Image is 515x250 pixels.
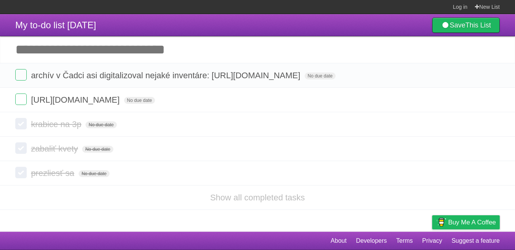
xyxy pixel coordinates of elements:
[452,234,500,248] a: Suggest a feature
[86,121,116,128] span: No due date
[82,146,113,153] span: No due date
[432,18,500,33] a: SaveThis List
[31,168,76,178] span: prezliesť sa
[465,21,491,29] b: This List
[331,234,347,248] a: About
[15,94,27,105] label: Done
[436,216,446,229] img: Buy me a coffee
[15,20,96,30] span: My to-do list [DATE]
[305,73,336,79] span: No due date
[422,234,442,248] a: Privacy
[448,216,496,229] span: Buy me a coffee
[31,71,302,80] span: archív v Čadci asi digitalizoval nejaké inventáre: [URL][DOMAIN_NAME]
[31,95,121,105] span: [URL][DOMAIN_NAME]
[124,97,155,104] span: No due date
[15,142,27,154] label: Done
[432,215,500,229] a: Buy me a coffee
[396,234,413,248] a: Terms
[31,144,80,153] span: zabaliť kvety
[210,193,305,202] a: Show all completed tasks
[356,234,387,248] a: Developers
[79,170,110,177] span: No due date
[15,118,27,129] label: Done
[15,167,27,178] label: Done
[31,119,83,129] span: krabice na 3p
[15,69,27,81] label: Done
